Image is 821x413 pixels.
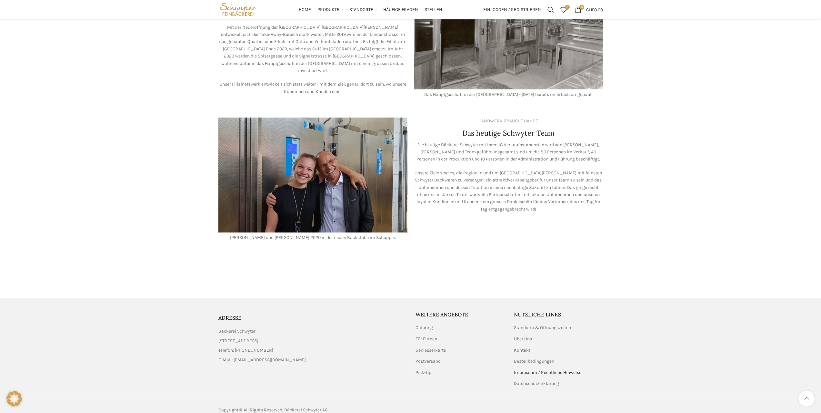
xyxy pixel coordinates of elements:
a: Pick-Up [416,369,432,376]
a: Über Uns [514,336,533,342]
span: Unser Filialnetzwerk entwickelt sich stets weiter - mit dem Ziel, genau dort zu sein, wo unsere K... [219,81,406,94]
a: Für Firmen [416,336,438,342]
a: Standorte [349,3,377,16]
span: Standorte [349,7,373,13]
a: Einloggen / Registrieren [480,3,544,16]
span: Stellen [425,7,442,13]
a: Catering [416,325,434,331]
a: Kontakt [514,347,531,354]
a: Bestellbedingungen [514,358,555,365]
span: E-Mail: [EMAIL_ADDRESS][DOMAIN_NAME] [218,356,306,364]
span: Home [299,7,311,13]
bdi: 0.00 [586,7,603,12]
h5: Nützliche Links [514,311,603,318]
div: Main navigation [261,3,480,16]
span: Das Hauptgeschäft in der [GEOGRAPHIC_DATA] - [DATE] bereits mehrfach umgebaut. [424,92,593,97]
a: List item link [218,347,406,354]
span: Bäckerei Schwyter [218,328,255,335]
a: 0 CHF0.00 [572,3,606,16]
div: HANDWERK BRAUCHT HÄNDE [478,118,538,125]
a: Stellen [425,3,442,16]
h4: Das heutige Schwyter Team [462,128,555,138]
a: 0 [557,3,570,16]
a: Site logo [218,6,258,12]
a: Suchen [544,3,557,16]
a: Standorte & Öffnungszeiten [514,325,572,331]
a: Datenschutzerklärung [514,380,560,387]
a: Home [299,3,311,16]
span: Produkte [317,7,339,13]
a: Produkte [317,3,343,16]
span: Einloggen / Registrieren [483,7,541,12]
a: Geniesserkarte [416,347,446,354]
a: Postversand [416,358,441,365]
span: Häufige Fragen [383,7,418,13]
a: Häufige Fragen [383,3,418,16]
span: Mit der Neueröffnung der [GEOGRAPHIC_DATA] [GEOGRAPHIC_DATA][PERSON_NAME] entwickelt sich der Tak... [219,25,406,73]
a: Scroll to top button [798,390,815,407]
span: ADRESSE [218,315,241,321]
h5: Weitere Angebote [416,311,505,318]
p: Unsere Ziele sind es, die Region in und um [GEOGRAPHIC_DATA][PERSON_NAME] mit feinsten Schwyter B... [414,170,603,213]
p: [PERSON_NAME] und [PERSON_NAME] 2020 in der neuen Backstube im Schuppis. [218,234,407,241]
p: Die heutige Bäckerei Schwyter mit ihren 18 Verkaufsstandorten wird von [PERSON_NAME], [PERSON_NAM... [414,141,603,163]
span: [STREET_ADDRESS] [218,337,258,345]
span: 0 [565,5,570,10]
a: Impressum / Rechtliche Hinweise [514,369,582,376]
div: Meine Wunschliste [557,3,570,16]
span: 0 [579,5,584,10]
span: CHF [586,7,594,12]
